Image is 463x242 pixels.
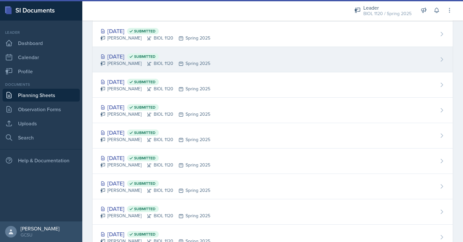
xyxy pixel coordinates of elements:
span: Submitted [134,79,156,85]
div: [PERSON_NAME] BIOL 1120 Spring 2025 [100,85,210,92]
span: Submitted [134,156,156,161]
span: Submitted [134,206,156,211]
a: [DATE] Submitted [PERSON_NAME]BIOL 1120Spring 2025 [93,72,453,98]
a: Uploads [3,117,80,130]
a: [DATE] Submitted [PERSON_NAME]BIOL 1120Spring 2025 [93,174,453,199]
div: [DATE] [100,103,210,112]
span: Submitted [134,29,156,34]
div: [DATE] [100,52,210,61]
div: Documents [3,82,80,87]
a: [DATE] Submitted [PERSON_NAME]BIOL 1120Spring 2025 [93,98,453,123]
span: Submitted [134,54,156,59]
a: [DATE] Submitted [PERSON_NAME]BIOL 1120Spring 2025 [93,148,453,174]
div: [PERSON_NAME] BIOL 1120 Spring 2025 [100,35,210,41]
div: [PERSON_NAME] BIOL 1120 Spring 2025 [100,111,210,118]
a: [DATE] Submitted [PERSON_NAME]BIOL 1120Spring 2025 [93,22,453,47]
div: [DATE] [100,27,210,35]
div: BIOL 1120 / Spring 2025 [363,10,412,17]
a: [DATE] Submitted [PERSON_NAME]BIOL 1120Spring 2025 [93,47,453,72]
div: [PERSON_NAME] BIOL 1120 Spring 2025 [100,187,210,194]
div: Leader [363,4,412,12]
div: Leader [3,30,80,35]
a: Search [3,131,80,144]
a: Dashboard [3,37,80,49]
div: [DATE] [100,128,210,137]
span: Submitted [134,130,156,135]
div: GCSU [21,232,59,238]
a: [DATE] Submitted [PERSON_NAME]BIOL 1120Spring 2025 [93,123,453,148]
span: Submitted [134,181,156,186]
div: [DATE] [100,179,210,188]
a: Profile [3,65,80,78]
div: [PERSON_NAME] BIOL 1120 Spring 2025 [100,162,210,168]
span: Submitted [134,105,156,110]
a: Observation Forms [3,103,80,116]
a: [DATE] Submitted [PERSON_NAME]BIOL 1120Spring 2025 [93,199,453,225]
div: [DATE] [100,154,210,162]
div: [PERSON_NAME] BIOL 1120 Spring 2025 [100,212,210,219]
div: [PERSON_NAME] BIOL 1120 Spring 2025 [100,60,210,67]
div: Help & Documentation [3,154,80,167]
div: [DATE] [100,230,210,238]
div: [PERSON_NAME] [21,225,59,232]
a: Planning Sheets [3,89,80,102]
div: [PERSON_NAME] BIOL 1120 Spring 2025 [100,136,210,143]
div: [DATE] [100,77,210,86]
div: [DATE] [100,204,210,213]
span: Submitted [134,232,156,237]
a: Calendar [3,51,80,64]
